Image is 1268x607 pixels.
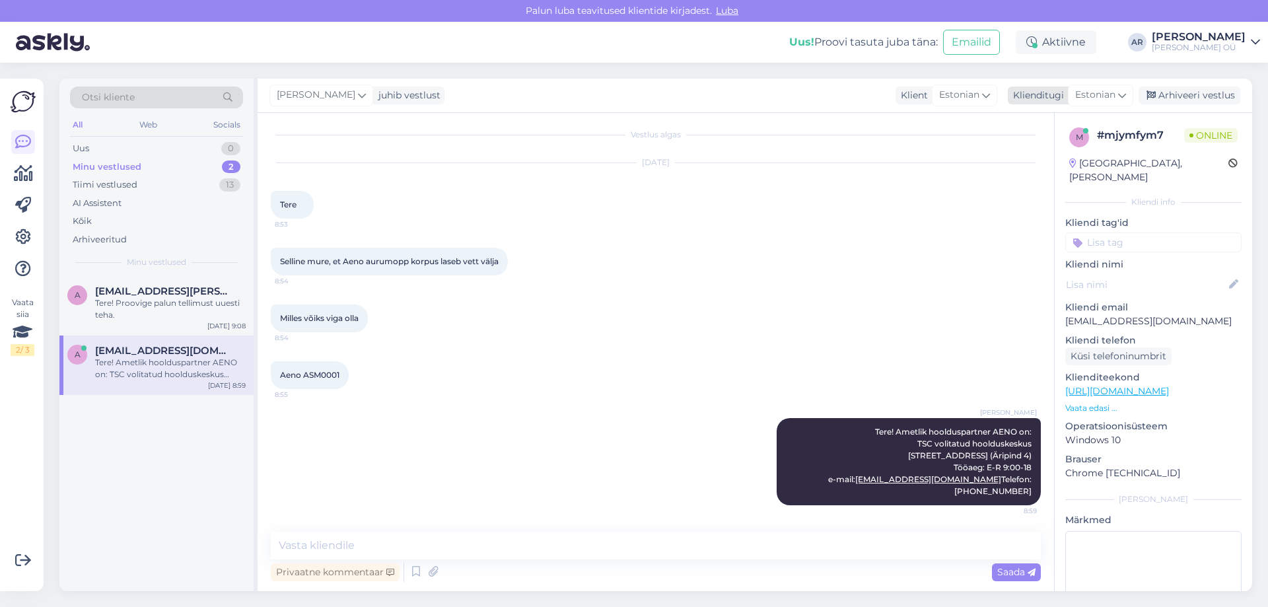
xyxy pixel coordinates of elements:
button: Emailid [943,30,1000,55]
div: [DATE] [271,157,1041,168]
span: Tere! Ametlik hoolduspartner AENO on: TSC volitatud hoolduskeskus [STREET_ADDRESS] (Äripind 4) Tö... [828,427,1034,496]
div: Arhiveeri vestlus [1139,87,1240,104]
span: 8:59 [987,506,1037,516]
span: a [75,290,81,300]
div: Tiimi vestlused [73,178,137,192]
p: Kliendi tag'id [1065,216,1242,230]
span: [PERSON_NAME] [277,88,355,102]
p: Kliendi nimi [1065,258,1242,271]
input: Lisa nimi [1066,277,1226,292]
div: 13 [219,178,240,192]
span: Online [1184,128,1238,143]
div: Aktiivne [1016,30,1096,54]
div: Proovi tasuta juba täna: [789,34,938,50]
p: Chrome [TECHNICAL_ID] [1065,466,1242,480]
span: Tere [280,199,297,209]
p: Brauser [1065,452,1242,466]
p: Vaata edasi ... [1065,402,1242,414]
span: a [75,349,81,359]
p: Operatsioonisüsteem [1065,419,1242,433]
div: Tere! Proovige palun tellimust uuesti teha. [95,297,246,321]
div: # mjymfym7 [1097,127,1184,143]
span: 8:53 [275,219,324,229]
div: juhib vestlust [373,89,440,102]
div: All [70,116,85,133]
div: Vaata siia [11,297,34,356]
div: Kõik [73,215,92,228]
div: Vestlus algas [271,129,1041,141]
div: [DATE] 9:08 [207,321,246,331]
span: 8:54 [275,276,324,286]
div: AI Assistent [73,197,122,210]
div: Kliendi info [1065,196,1242,208]
p: Kliendi email [1065,301,1242,314]
div: AR [1128,33,1146,52]
span: m [1076,132,1083,142]
p: Märkmed [1065,513,1242,527]
span: Estonian [1075,88,1115,102]
div: Minu vestlused [73,161,141,174]
p: Kliendi telefon [1065,334,1242,347]
div: Web [137,116,160,133]
p: Windows 10 [1065,433,1242,447]
div: Arhiveeritud [73,233,127,246]
div: Socials [211,116,243,133]
div: 2 [222,161,240,174]
div: [PERSON_NAME] OÜ [1152,42,1246,53]
div: [PERSON_NAME] [1152,32,1246,42]
span: 8:54 [275,333,324,343]
span: Luba [712,5,742,17]
div: Klient [896,89,928,102]
div: Küsi telefoninumbrit [1065,347,1172,365]
b: Uus! [789,36,814,48]
p: Klienditeekond [1065,371,1242,384]
span: Minu vestlused [127,256,186,268]
span: 8:55 [275,390,324,400]
div: [DATE] 8:59 [208,380,246,390]
span: Otsi kliente [82,90,135,104]
p: [EMAIL_ADDRESS][DOMAIN_NAME] [1065,314,1242,328]
div: [PERSON_NAME] [1065,493,1242,505]
span: Aeno ASM0001 [280,370,339,380]
div: [GEOGRAPHIC_DATA], [PERSON_NAME] [1069,157,1228,184]
a: [EMAIL_ADDRESS][DOMAIN_NAME] [855,474,1001,484]
span: Estonian [939,88,979,102]
div: Privaatne kommentaar [271,563,400,581]
input: Lisa tag [1065,232,1242,252]
div: 2 / 3 [11,344,34,356]
span: Selline mure, et Aeno aurumopp korpus laseb vett välja [280,256,499,266]
div: 0 [221,142,240,155]
span: Saada [997,566,1036,578]
span: [PERSON_NAME] [980,408,1037,417]
span: asta@janese.ee [95,285,232,297]
div: Uus [73,142,89,155]
span: Milles võiks viga olla [280,313,359,323]
img: Askly Logo [11,89,36,114]
a: [PERSON_NAME][PERSON_NAME] OÜ [1152,32,1260,53]
div: Tere! Ametlik hoolduspartner AENO on: TSC volitatud hoolduskeskus [STREET_ADDRESS] (Äripind 4) Tö... [95,357,246,380]
div: Klienditugi [1008,89,1064,102]
span: arvipadar@gmail.com [95,345,232,357]
a: [URL][DOMAIN_NAME] [1065,385,1169,397]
